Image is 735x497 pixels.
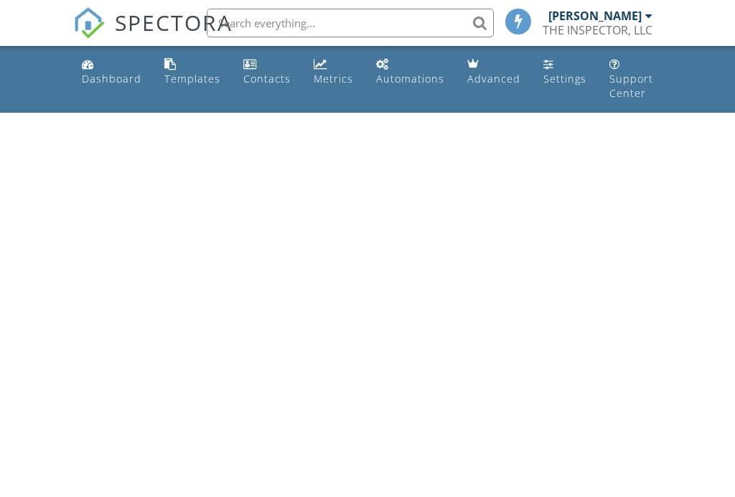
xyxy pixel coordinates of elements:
div: Settings [543,72,586,85]
div: Automations [376,72,444,85]
a: Support Center [604,52,659,107]
div: Metrics [314,72,353,85]
a: Automations (Basic) [370,52,450,93]
a: Settings [538,52,592,93]
div: Support Center [609,72,653,100]
div: Dashboard [82,72,141,85]
a: Advanced [462,52,526,93]
a: SPECTORA [73,19,233,50]
div: Advanced [467,72,520,85]
span: SPECTORA [115,7,233,37]
a: Metrics [308,52,359,93]
div: Contacts [243,72,291,85]
div: [PERSON_NAME] [548,9,642,23]
a: Contacts [238,52,296,93]
div: THE INSPECTOR, LLC [543,23,652,37]
img: The Best Home Inspection Software - Spectora [73,7,105,39]
input: Search everything... [207,9,494,37]
a: Dashboard [76,52,147,93]
a: Templates [159,52,226,93]
div: Templates [164,72,220,85]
